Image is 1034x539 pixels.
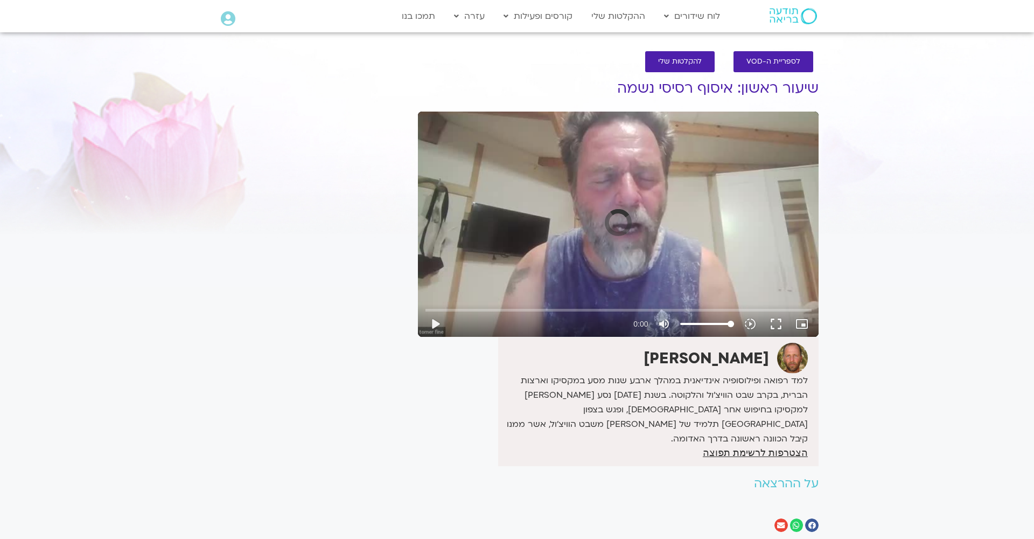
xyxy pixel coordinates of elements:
[774,519,788,532] div: שיתוף ב email
[790,519,804,532] div: שיתוף ב whatsapp
[498,6,578,26] a: קורסים ופעילות
[644,348,769,369] strong: [PERSON_NAME]
[777,343,808,374] img: תומר פיין
[418,80,819,96] h1: שיעור ראשון: איסוף רסיסי נשמה
[418,477,819,490] h2: על ההרצאה
[449,6,490,26] a: עזרה
[645,51,715,72] a: להקלטות שלי
[733,51,813,72] a: לספריית ה-VOD
[746,58,800,66] span: לספריית ה-VOD
[770,8,817,24] img: תודעה בריאה
[659,6,725,26] a: לוח שידורים
[501,374,808,446] p: למד רפואה ופילוסופיה אינדיאנית במהלך ארבע שנות מסע במקסיקו וארצות הברית, בקרב שבט הוויצ’ול והלקוט...
[703,448,808,458] a: הצטרפות לרשימת תפוצה
[396,6,441,26] a: תמכו בנו
[586,6,651,26] a: ההקלטות שלי
[658,58,702,66] span: להקלטות שלי
[805,519,819,532] div: שיתוף ב facebook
